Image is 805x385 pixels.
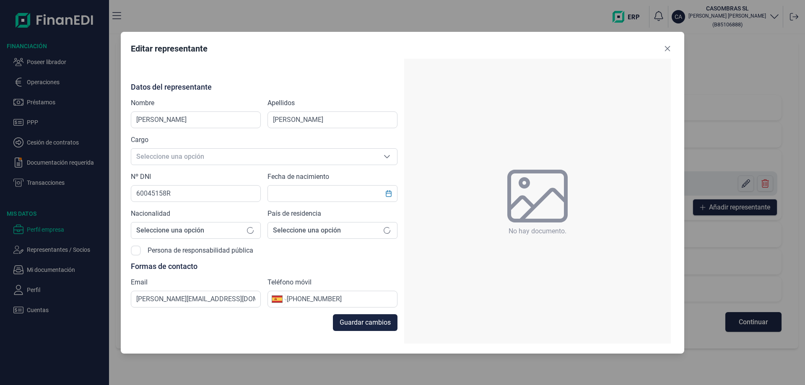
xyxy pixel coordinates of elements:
p: Formas de contacto [131,262,397,271]
span: Seleccione una opción [131,149,377,165]
div: Seleccione una opción [240,222,260,238]
label: Teléfono móvil [267,277,312,287]
span: Seleccione una opción [131,222,240,238]
span: Guardar cambios [340,318,391,328]
span: No hay documento. [509,226,566,236]
span: Seleccione una opción [268,222,377,238]
button: Choose Date [381,186,397,201]
label: País de residencia [267,209,321,219]
label: Nombre [131,98,154,108]
label: Email [131,277,148,287]
p: Datos del representante [131,83,397,91]
label: Fecha de nacimiento [267,172,329,182]
label: Cargo [131,135,148,145]
label: Nacionalidad [131,209,170,219]
div: Editar representante [131,43,208,54]
div: Seleccione una opción [377,149,397,165]
button: Guardar cambios [333,314,397,331]
div: Seleccione una opción [377,222,397,238]
button: Close [661,42,674,55]
label: Persona de responsabilidad pública [148,245,253,256]
label: Nº DNI [131,172,151,182]
label: Apellidos [267,98,295,108]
